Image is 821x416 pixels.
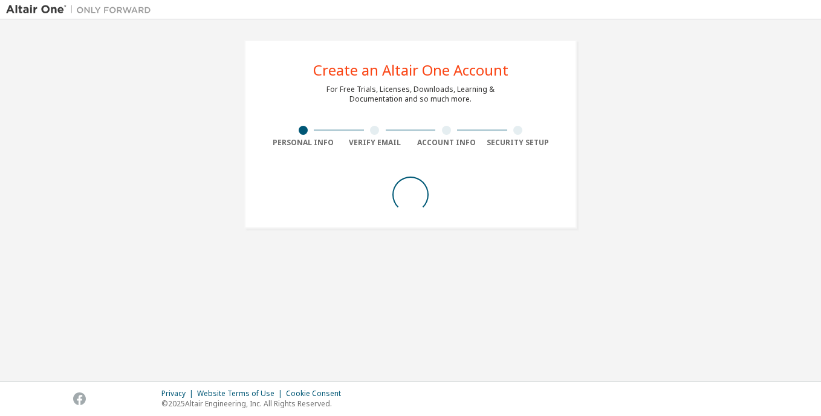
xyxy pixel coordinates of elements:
div: Account Info [410,138,482,148]
div: Security Setup [482,138,554,148]
div: Verify Email [339,138,411,148]
div: Cookie Consent [286,389,348,398]
div: For Free Trials, Licenses, Downloads, Learning & Documentation and so much more. [326,85,495,104]
div: Personal Info [267,138,339,148]
p: © 2025 Altair Engineering, Inc. All Rights Reserved. [161,398,348,409]
div: Create an Altair One Account [313,63,508,77]
img: facebook.svg [73,392,86,405]
div: Website Terms of Use [197,389,286,398]
div: Privacy [161,389,197,398]
img: Altair One [6,4,157,16]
